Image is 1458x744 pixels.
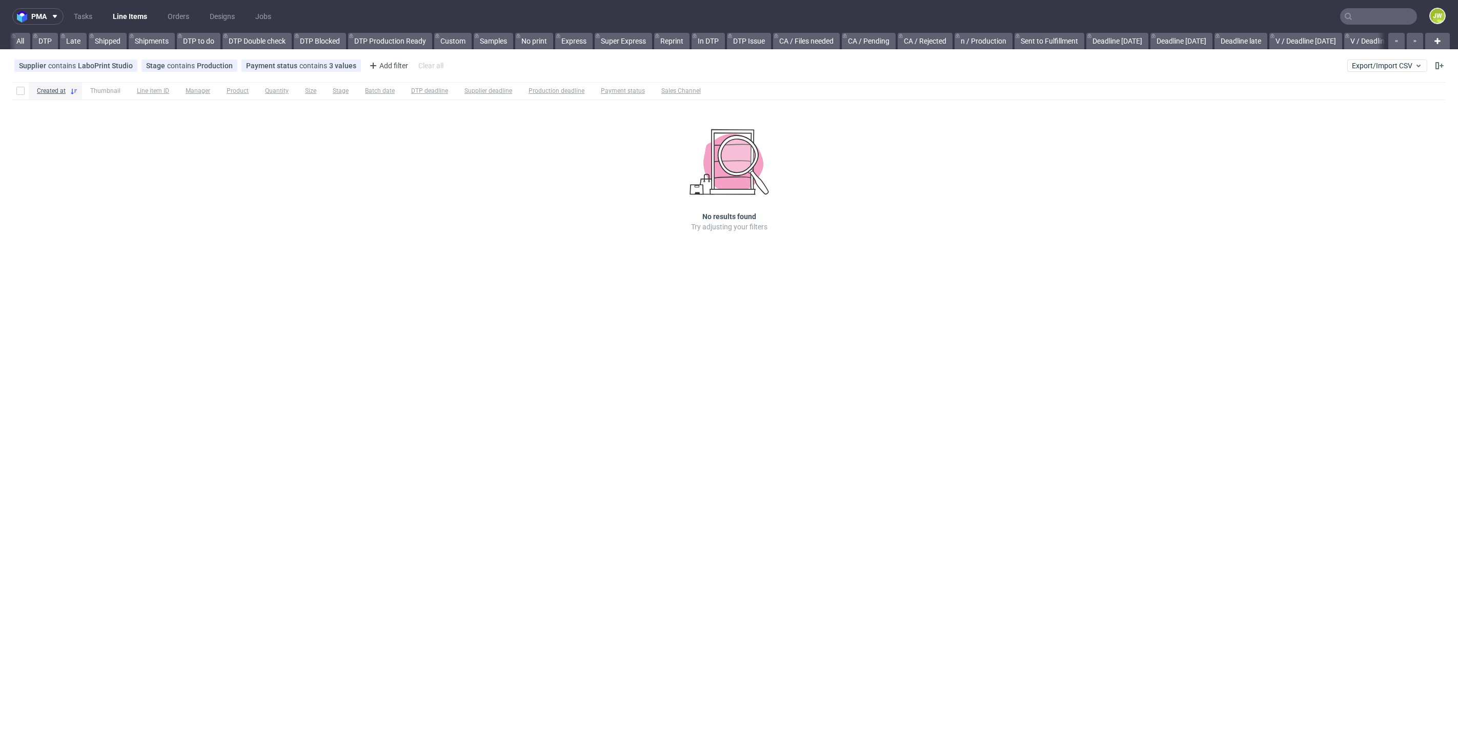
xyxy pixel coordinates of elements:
[48,62,78,70] span: contains
[434,33,472,49] a: Custom
[305,87,316,95] span: Size
[1015,33,1084,49] a: Sent to Fulfillment
[90,87,120,95] span: Thumbnail
[37,87,66,95] span: Created at
[773,33,840,49] a: CA / Files needed
[661,87,701,95] span: Sales Channel
[529,87,584,95] span: Production deadline
[32,33,58,49] a: DTP
[691,222,767,232] p: Try adjusting your filters
[1269,33,1342,49] a: V / Deadline [DATE]
[842,33,896,49] a: CA / Pending
[249,8,277,25] a: Jobs
[222,33,292,49] a: DTP Double check
[167,62,197,70] span: contains
[31,13,47,20] span: pma
[12,8,64,25] button: pma
[197,62,233,70] div: Production
[595,33,652,49] a: Super Express
[474,33,513,49] a: Samples
[227,87,249,95] span: Product
[416,58,445,73] div: Clear all
[177,33,220,49] a: DTP to do
[727,33,771,49] a: DTP Issue
[1344,33,1417,49] a: V / Deadline [DATE]
[411,87,448,95] span: DTP deadline
[898,33,953,49] a: CA / Rejected
[137,87,169,95] span: Line item ID
[555,33,593,49] a: Express
[692,33,725,49] a: In DTP
[464,87,512,95] span: Supplier deadline
[955,33,1012,49] a: n / Production
[204,8,241,25] a: Designs
[702,211,756,222] h3: No results found
[246,62,299,70] span: Payment status
[294,33,346,49] a: DTP Blocked
[19,62,48,70] span: Supplier
[78,62,133,70] div: LaboPrint Studio
[161,8,195,25] a: Orders
[1086,33,1148,49] a: Deadline [DATE]
[1352,62,1423,70] span: Export/Import CSV
[129,33,175,49] a: Shipments
[365,57,410,74] div: Add filter
[365,87,395,95] span: Batch date
[329,62,356,70] div: 3 values
[89,33,127,49] a: Shipped
[146,62,167,70] span: Stage
[68,8,98,25] a: Tasks
[348,33,432,49] a: DTP Production Ready
[1430,9,1445,23] figcaption: JW
[515,33,553,49] a: No print
[299,62,329,70] span: contains
[1347,60,1427,72] button: Export/Import CSV
[17,11,31,23] img: logo
[654,33,690,49] a: Reprint
[265,87,289,95] span: Quantity
[60,33,87,49] a: Late
[107,8,153,25] a: Line Items
[601,87,645,95] span: Payment status
[333,87,349,95] span: Stage
[1214,33,1267,49] a: Deadline late
[10,33,30,49] a: All
[186,87,210,95] span: Manager
[1150,33,1212,49] a: Deadline [DATE]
